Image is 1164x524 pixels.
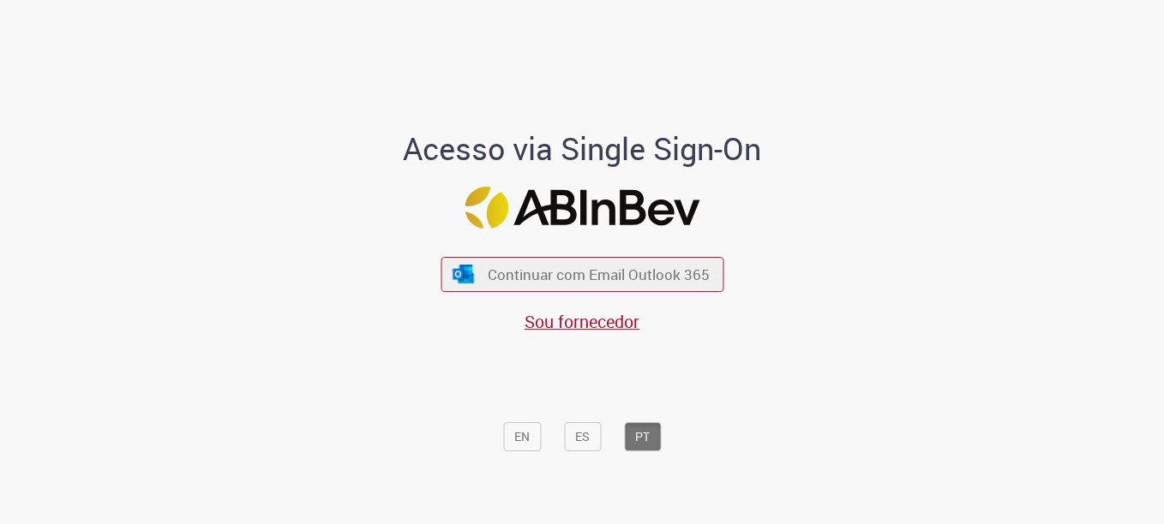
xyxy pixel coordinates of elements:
[624,422,661,451] button: PT
[503,422,541,451] button: EN
[488,265,710,284] span: Continuar com Email Outlook 365
[525,310,639,333] a: Sou fornecedor
[465,187,699,229] img: Logo ABInBev
[564,422,601,451] button: ES
[441,257,723,292] button: ícone Azure/Microsoft 360 Continuar com Email Outlook 365
[345,132,820,166] h1: Acesso via Single Sign-On
[452,265,476,283] img: ícone Azure/Microsoft 360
